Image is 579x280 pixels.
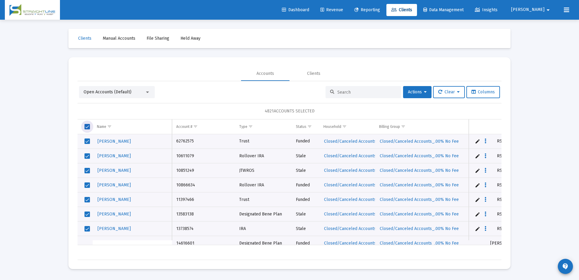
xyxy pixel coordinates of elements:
a: Revenue [316,4,348,16]
span: Actions [408,89,427,95]
span: Held Away [180,36,200,41]
td: IRA [235,222,292,236]
span: Dashboard [282,7,309,12]
span: Closed/Canceled Accounts [324,241,376,246]
a: [PERSON_NAME] [97,224,131,233]
td: Column Name [93,119,172,134]
span: Closed/Canceled Accounts [324,153,376,158]
span: [PERSON_NAME] [98,226,131,231]
a: Closed/Canceled Accounts [323,195,377,204]
span: [PERSON_NAME] [98,168,131,173]
span: Closed/Canceled Accounts_.00% No Fee [380,182,459,188]
td: Column Household [319,119,375,134]
a: Closed/Canceled Accounts [323,239,377,248]
div: Type [239,124,247,129]
span: File Sharing [147,36,169,41]
span: [PERSON_NAME] [98,212,131,217]
a: Closed/Canceled Accounts_.00% No Fee [379,137,459,146]
a: Manual Accounts [98,32,140,45]
a: Clients [73,32,96,45]
td: Trust [235,134,292,149]
a: [PERSON_NAME] [97,152,131,160]
a: Closed/Canceled Accounts_.00% No Fee [379,166,459,175]
span: [PERSON_NAME] [511,7,544,12]
div: Select row [84,182,90,188]
mat-icon: contact_support [562,263,569,270]
div: Stale [296,153,315,159]
td: Designated Bene Plan [235,207,292,222]
div: Status [296,124,306,129]
a: File Sharing [142,32,174,45]
a: Edit [475,197,480,202]
a: Closed/Canceled Accounts [323,210,377,218]
span: Show filter options for column 'Billing Group' [401,124,405,129]
span: Closed/Canceled Accounts [324,182,376,188]
span: Closed/Canceled Accounts [324,168,376,173]
div: Funded [296,240,315,246]
td: Rollover IRA [235,178,292,192]
a: Closed/Canceled Accounts_.00% No Fee [379,239,459,248]
a: Dashboard [277,4,314,16]
a: Clients [386,4,417,16]
span: Closed/Canceled Accounts [324,212,376,217]
a: Closed/Canceled Accounts_.00% No Fee [379,224,459,233]
div: Select row [84,212,90,217]
td: 10851249 [172,163,235,178]
span: [PERSON_NAME] [98,139,131,144]
a: Edit [475,226,480,232]
div: Accounts [256,71,274,77]
td: 13738574 [172,222,235,236]
span: Open Accounts (Default) [84,89,131,95]
a: Edit [475,182,480,188]
a: Edit [475,153,480,159]
td: 10611079 [172,149,235,163]
span: Insights [475,7,498,12]
a: Insights [470,4,502,16]
span: Columns [471,89,495,95]
span: Closed/Canceled Accounts [324,139,376,144]
a: [PERSON_NAME] [97,166,131,175]
td: Column Billing Group [375,119,486,134]
span: Clients [78,36,91,41]
a: Closed/Canceled Accounts_.00% No Fee [379,210,459,218]
button: [PERSON_NAME] [504,4,559,16]
span: Show filter options for column 'Household' [342,124,347,129]
div: Data grid [78,119,501,260]
span: Data Management [423,7,464,12]
a: Closed/Canceled Accounts [323,166,377,175]
span: ACCOUNTS SELECTED [274,108,315,114]
span: Closed/Canceled Accounts_.00% No Fee [380,226,459,231]
span: Closed/Canceled Accounts [324,197,376,202]
div: Account # [176,124,192,129]
span: Clear [438,89,460,95]
td: 11397466 [172,192,235,207]
td: Rollover IRA [235,149,292,163]
mat-icon: arrow_drop_down [544,4,552,16]
td: 62762575 [172,134,235,149]
td: JTWROS [235,163,292,178]
button: Actions [403,86,432,98]
a: Edit [475,138,480,144]
td: 14616601 [172,236,235,251]
a: Closed/Canceled Accounts [323,137,377,146]
span: Revenue [320,7,343,12]
input: Search [337,90,397,95]
span: Reporting [354,7,380,12]
div: Select row [84,153,90,159]
a: [PERSON_NAME] [97,181,131,189]
div: Billing Group [379,124,400,129]
span: Show filter options for column 'Type' [248,124,253,129]
td: 10866634 [172,178,235,192]
span: Show filter options for column 'Name' [107,124,112,129]
div: Select row [84,138,90,144]
span: Show filter options for column 'Account #' [193,124,198,129]
td: Designated Bene Plan [235,236,292,251]
a: [PERSON_NAME] [97,210,131,218]
div: Household [323,124,341,129]
span: 4821 [265,108,274,114]
div: Funded [296,138,315,144]
a: Closed/Canceled Accounts_.00% No Fee [379,181,459,189]
div: Select row [84,197,90,202]
div: Funded [296,197,315,203]
button: Columns [466,86,500,98]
